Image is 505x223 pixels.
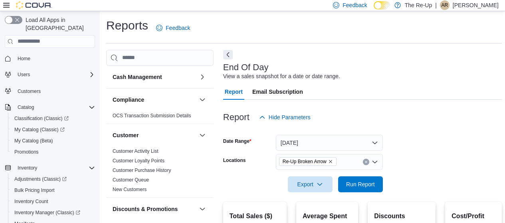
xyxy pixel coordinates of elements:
a: Classification (Classic) [8,113,98,124]
a: Classification (Classic) [11,114,72,123]
span: Customers [14,86,95,96]
p: | [435,0,437,10]
button: Inventory Count [8,196,98,207]
a: My Catalog (Classic) [11,125,68,134]
h3: Customer [113,131,139,139]
a: Inventory Manager (Classic) [11,208,83,217]
a: Bulk Pricing Import [11,186,58,195]
h3: Report [223,112,250,122]
span: Users [18,71,30,78]
a: My Catalog (Beta) [11,136,56,146]
span: Re-Up Broken Arrow [279,157,337,166]
span: Customers [18,88,41,95]
a: New Customers [113,187,147,192]
button: Run Report [338,176,383,192]
button: Export [288,176,333,192]
button: Bulk Pricing Import [8,185,98,196]
div: Customer [106,146,214,197]
a: Customer Queue [113,177,149,183]
button: Cash Management [113,73,196,81]
span: My Catalog (Beta) [11,136,95,146]
h2: Average Spent [303,211,352,221]
div: View a sales snapshot for a date or date range. [223,72,340,81]
button: Cash Management [198,72,207,82]
a: My Catalog (Classic) [8,124,98,135]
h3: Cash Management [113,73,162,81]
button: Catalog [14,103,37,112]
span: Adjustments (Classic) [14,176,67,182]
span: AR [442,0,448,10]
span: Customer Purchase History [113,167,171,174]
img: Cova [16,1,52,9]
h3: End Of Day [223,63,269,72]
p: The Re-Up [405,0,432,10]
button: Inventory [14,163,40,173]
a: Customers [14,87,44,96]
span: My Catalog (Beta) [14,138,53,144]
div: Aaron Remington [440,0,450,10]
span: Report [225,84,243,100]
span: New Customers [113,186,147,193]
button: Customers [2,85,98,97]
span: Export [293,176,328,192]
span: Home [14,53,95,63]
span: Catalog [18,104,34,111]
h2: Total Sales ($) [230,211,280,221]
p: [PERSON_NAME] [453,0,499,10]
button: My Catalog (Beta) [8,135,98,146]
button: [DATE] [276,135,383,151]
button: Inventory [2,162,98,174]
button: Discounts & Promotions [198,204,207,214]
span: Inventory Count [14,198,48,205]
span: Home [18,55,30,62]
h2: Discounts [374,211,429,221]
button: Home [2,53,98,64]
span: Run Report [346,180,375,188]
button: Promotions [8,146,98,158]
h3: Compliance [113,96,144,104]
button: Next [223,50,233,59]
span: Bulk Pricing Import [14,187,55,193]
button: Users [2,69,98,80]
span: Re-Up Broken Arrow [283,158,327,166]
span: Email Subscription [252,84,303,100]
span: Inventory [18,165,37,171]
span: Classification (Classic) [11,114,95,123]
a: Home [14,54,34,63]
a: Adjustments (Classic) [11,174,70,184]
span: Inventory Manager (Classic) [14,209,80,216]
span: Bulk Pricing Import [11,186,95,195]
a: Inventory Count [11,197,51,206]
span: My Catalog (Classic) [14,126,65,133]
h1: Reports [106,18,148,34]
span: Feedback [343,1,367,9]
span: Promotions [14,149,39,155]
span: Promotions [11,147,95,157]
button: Customer [113,131,196,139]
h2: Cost/Profit [452,211,495,221]
span: Inventory Count [11,197,95,206]
a: Customer Activity List [113,148,158,154]
span: Users [14,70,95,79]
input: Dark Mode [374,1,390,10]
div: Compliance [106,111,214,124]
button: Clear input [363,159,369,165]
span: Hide Parameters [269,113,311,121]
a: OCS Transaction Submission Details [113,113,191,118]
a: Promotions [11,147,42,157]
span: My Catalog (Classic) [11,125,95,134]
button: Compliance [198,95,207,105]
button: Catalog [2,102,98,113]
label: Locations [223,157,246,164]
button: Customer [198,130,207,140]
span: Adjustments (Classic) [11,174,95,184]
a: Customer Loyalty Points [113,158,164,164]
span: Classification (Classic) [14,115,69,122]
button: Hide Parameters [256,109,314,125]
a: Customer Purchase History [113,168,171,173]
